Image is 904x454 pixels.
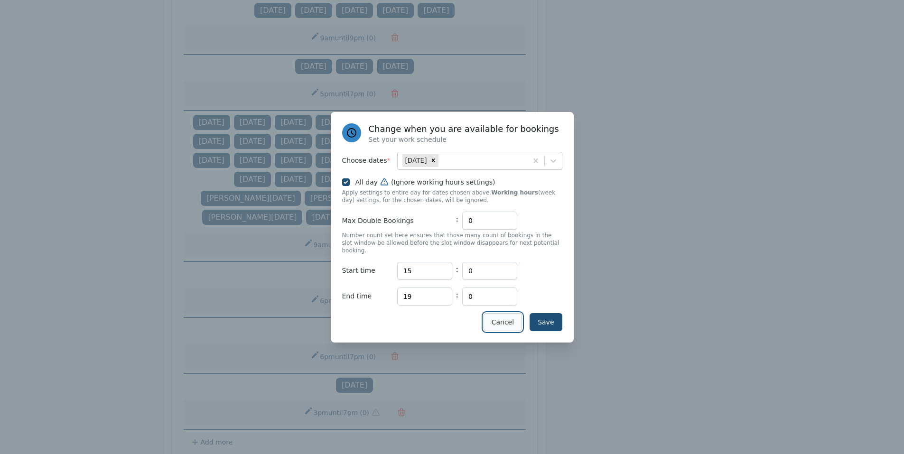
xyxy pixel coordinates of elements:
[530,313,562,331] button: Save
[456,212,458,230] span: :
[462,212,517,230] input: Enter max double bookings allowed
[342,287,397,306] label: End time
[355,177,495,187] label: All day
[402,154,429,167] div: [DATE]
[397,262,452,280] input: 9
[342,189,562,204] p: Apply settings to entire day for dates chosen above. (week day) settings, for the chosen dates, w...
[462,287,517,306] input: 30
[397,287,452,306] input: 17
[456,262,458,280] span: :
[462,262,517,280] input: 30
[342,212,452,230] label: Max Double Bookings
[391,177,495,187] span: (Ignore working hours settings)
[369,135,559,144] p: Set your work schedule
[491,189,538,196] span: Working hours
[456,287,458,306] span: :
[342,232,562,254] p: Number count set here ensures that those many count of bookings in the slot window be allowed bef...
[484,313,522,331] button: Cancel
[342,152,397,170] label: Choose dates
[369,123,559,135] h3: Change when you are available for bookings
[342,262,397,280] label: Start time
